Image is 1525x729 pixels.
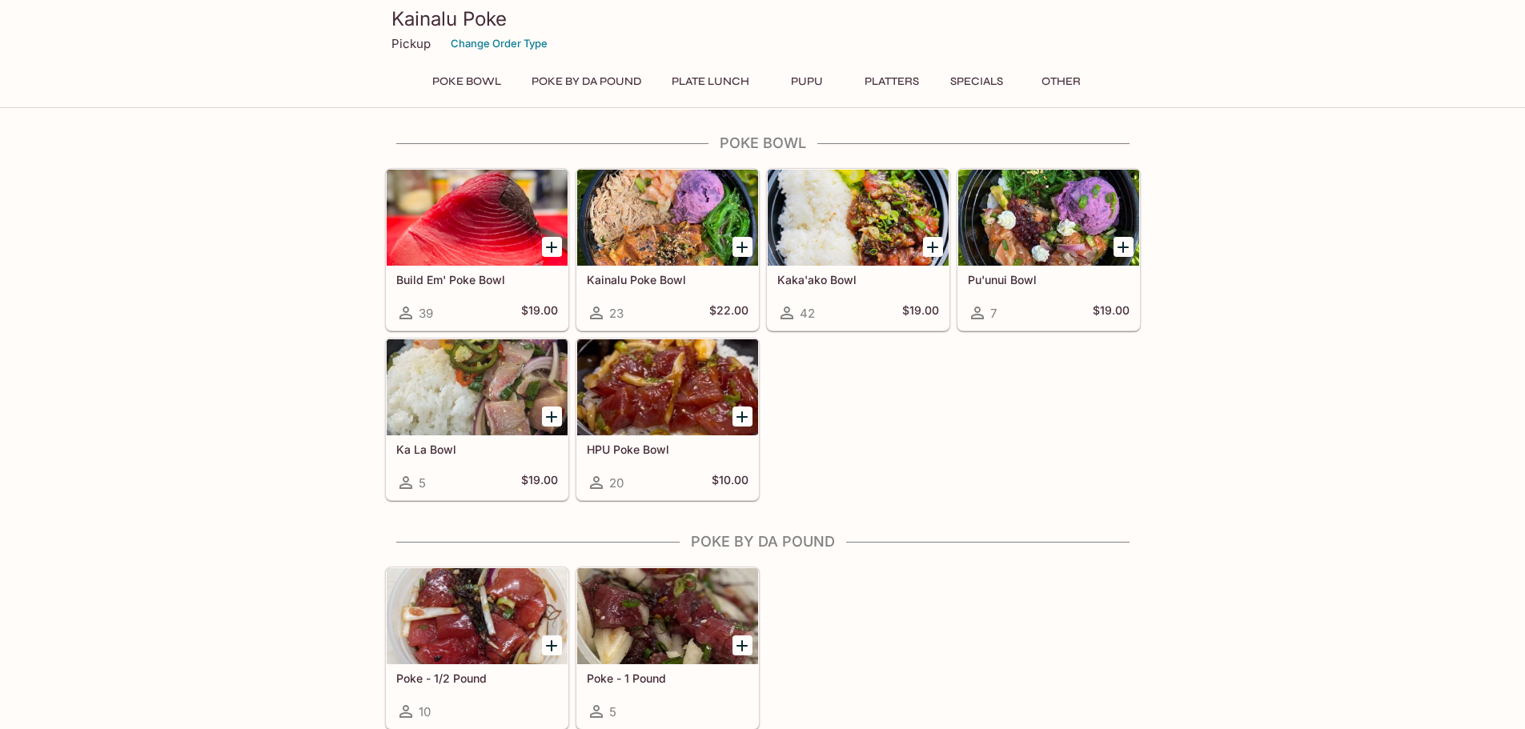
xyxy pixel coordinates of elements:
div: Poke - 1 Pound [577,568,758,664]
div: Kaka'ako Bowl [768,170,949,266]
h5: Ka La Bowl [396,443,558,456]
div: Kainalu Poke Bowl [577,170,758,266]
span: 39 [419,306,433,321]
h5: Poke - 1/2 Pound [396,671,558,685]
h5: $22.00 [709,303,748,322]
h5: $19.00 [521,303,558,322]
span: 42 [800,306,815,321]
h5: Pu'unui Bowl [968,273,1130,286]
h5: HPU Poke Bowl [587,443,748,456]
div: Build Em' Poke Bowl [387,170,568,266]
a: Poke - 1 Pound5 [576,567,759,729]
button: Add Kaka'ako Bowl [923,237,943,257]
a: Kainalu Poke Bowl23$22.00 [576,169,759,330]
span: 5 [609,704,616,719]
button: Add Poke - 1/2 Pound [542,635,562,655]
button: Platters [856,70,928,93]
span: 10 [419,704,431,719]
h5: Poke - 1 Pound [587,671,748,685]
button: Specials [941,70,1013,93]
button: Pupu [771,70,843,93]
button: Poke Bowl [423,70,510,93]
p: Pickup [391,36,431,51]
button: Poke By Da Pound [523,70,650,93]
span: 5 [419,475,426,491]
h5: Build Em' Poke Bowl [396,273,558,286]
div: Ka La Bowl [387,339,568,435]
span: 20 [609,475,624,491]
div: Pu'unui Bowl [958,170,1139,266]
a: Kaka'ako Bowl42$19.00 [767,169,949,330]
a: HPU Poke Bowl20$10.00 [576,338,759,500]
h4: Poke By Da Pound [385,533,1141,551]
h5: $19.00 [902,303,939,322]
div: Poke - 1/2 Pound [387,568,568,664]
a: Build Em' Poke Bowl39$19.00 [386,169,568,330]
h3: Kainalu Poke [391,6,1134,31]
span: 7 [990,306,997,321]
a: Pu'unui Bowl7$19.00 [957,169,1140,330]
button: Add Pu'unui Bowl [1114,237,1134,257]
a: Ka La Bowl5$19.00 [386,338,568,500]
h4: Poke Bowl [385,134,1141,152]
h5: Kaka'ako Bowl [777,273,939,286]
a: Poke - 1/2 Pound10 [386,567,568,729]
button: Add Ka La Bowl [542,407,562,427]
button: Change Order Type [443,31,555,56]
button: Add HPU Poke Bowl [732,407,752,427]
h5: $10.00 [712,473,748,492]
button: Add Build Em' Poke Bowl [542,237,562,257]
div: HPU Poke Bowl [577,339,758,435]
h5: $19.00 [1093,303,1130,322]
button: Add Kainalu Poke Bowl [732,237,752,257]
h5: $19.00 [521,473,558,492]
button: Plate Lunch [663,70,758,93]
button: Add Poke - 1 Pound [732,635,752,655]
button: Other [1025,70,1098,93]
h5: Kainalu Poke Bowl [587,273,748,286]
span: 23 [609,306,624,321]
